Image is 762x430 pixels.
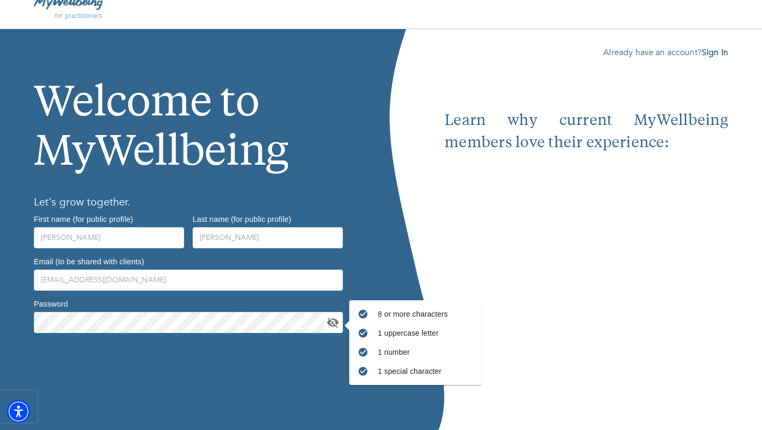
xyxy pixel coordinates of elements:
label: Last name (for public profile) [193,215,291,222]
h1: Welcome to MyWellbeing [34,46,347,179]
h6: Let’s grow together. [34,194,347,211]
label: Email (to be shared with clients) [34,257,144,265]
input: Type your email address here [34,270,343,291]
div: Accessibility Menu [7,400,30,423]
p: 1 uppercase letter [378,328,473,338]
span: for practitioners [55,12,103,20]
iframe: Embedded youtube [444,155,728,368]
p: Learn why current MyWellbeing members love their experience: [444,110,728,155]
label: First name (for public profile) [34,215,133,222]
p: 8 or more characters [378,309,473,319]
label: Password [34,300,68,307]
a: Sign In [702,47,728,58]
p: 1 special character [378,366,473,377]
button: toggle password visibility [325,315,341,330]
p: Already have an account? [444,46,728,59]
p: 1 number [378,347,473,357]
